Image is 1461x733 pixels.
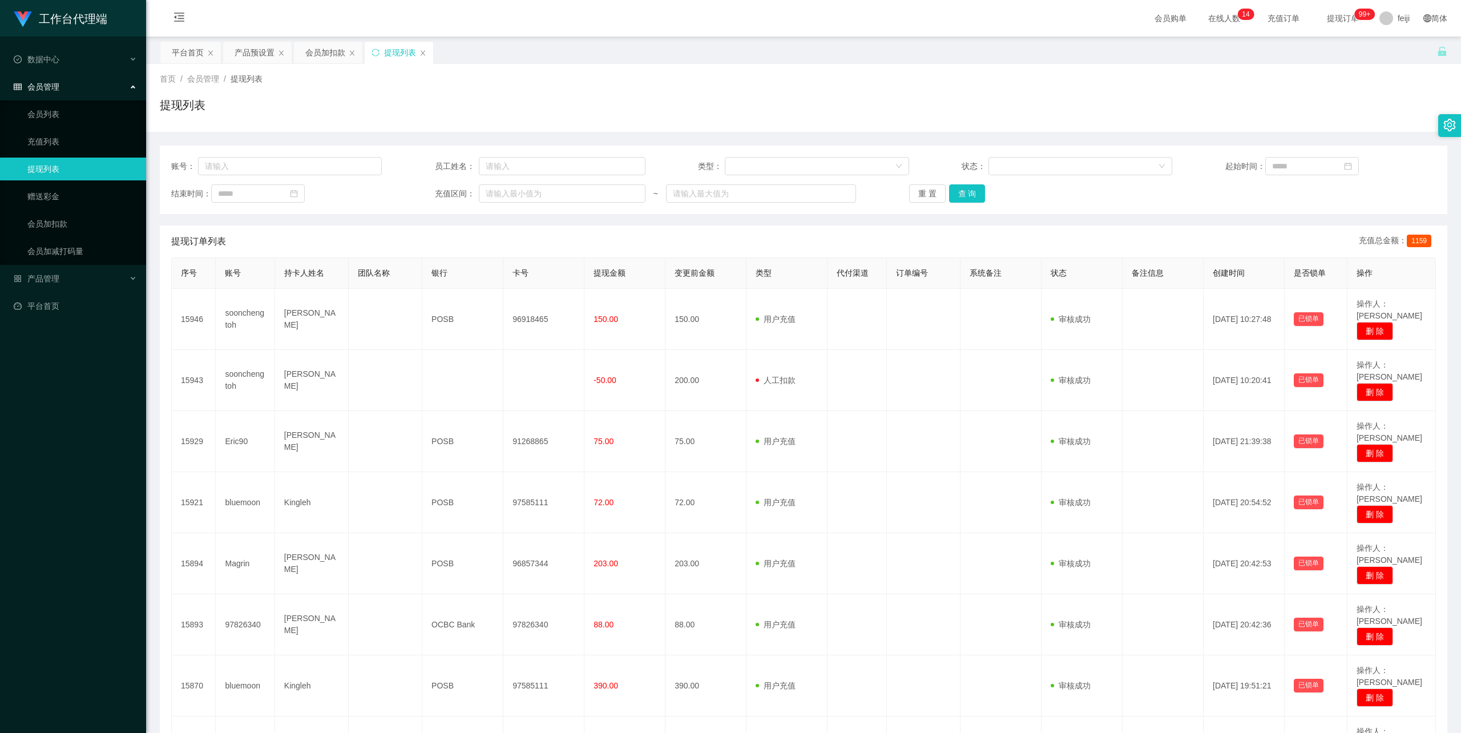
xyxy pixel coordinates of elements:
[1294,434,1323,448] button: 已锁单
[160,96,205,114] h1: 提现列表
[275,533,349,594] td: [PERSON_NAME]
[290,190,298,198] i: 图标: calendar
[1262,14,1305,22] span: 充值订单
[27,212,137,235] a: 会员加扣款
[1294,373,1323,387] button: 已锁单
[372,49,380,57] i: 图标: sync
[1357,627,1393,646] button: 删 除
[896,268,928,277] span: 订单编号
[1407,235,1431,247] span: 1159
[305,42,345,63] div: 会员加扣款
[422,594,503,655] td: OCBC Bank
[503,472,584,533] td: 97585111
[1294,618,1323,631] button: 已锁单
[422,655,503,716] td: POSB
[275,594,349,655] td: [PERSON_NAME]
[1051,681,1091,690] span: 审核成功
[756,437,796,446] span: 用户充值
[665,594,746,655] td: 88.00
[1204,655,1285,716] td: [DATE] 19:51:21
[27,240,137,263] a: 会员加减打码量
[181,268,197,277] span: 序号
[675,268,715,277] span: 变更前金额
[645,188,666,200] span: ~
[1294,496,1323,509] button: 已锁单
[27,158,137,180] a: 提现列表
[1242,9,1246,20] p: 1
[225,268,241,277] span: 账号
[503,655,584,716] td: 97585111
[665,655,746,716] td: 390.00
[284,268,324,277] span: 持卡人姓名
[756,268,772,277] span: 类型
[235,42,275,63] div: 产品预设置
[27,103,137,126] a: 会员列表
[1357,299,1422,320] span: 操作人：[PERSON_NAME]
[1204,411,1285,472] td: [DATE] 21:39:38
[1204,289,1285,350] td: [DATE] 10:27:48
[1051,559,1091,568] span: 审核成功
[1443,119,1456,131] i: 图标: setting
[207,50,214,57] i: 图标: close
[172,472,216,533] td: 15921
[27,130,137,153] a: 充值列表
[1051,620,1091,629] span: 审核成功
[275,411,349,472] td: [PERSON_NAME]
[171,160,198,172] span: 账号：
[949,184,986,203] button: 查 询
[180,74,183,83] span: /
[435,188,479,200] span: 充值区间：
[1321,14,1365,22] span: 提现订单
[666,184,856,203] input: 请输入最大值为
[756,498,796,507] span: 用户充值
[275,655,349,716] td: Kingleh
[1237,9,1254,20] sup: 14
[665,411,746,472] td: 75.00
[1357,605,1422,626] span: 操作人：[PERSON_NAME]
[172,289,216,350] td: 15946
[1202,14,1246,22] span: 在线人数
[1051,268,1067,277] span: 状态
[1051,437,1091,446] span: 审核成功
[1246,9,1250,20] p: 4
[1357,421,1422,442] span: 操作人：[PERSON_NAME]
[479,157,645,175] input: 请输入
[172,655,216,716] td: 15870
[1344,162,1352,170] i: 图标: calendar
[1437,46,1447,57] i: 图标: unlock
[14,14,107,23] a: 工作台代理端
[160,1,199,37] i: 图标: menu-fold
[1204,594,1285,655] td: [DATE] 20:42:36
[594,315,618,324] span: 150.00
[594,376,616,385] span: -50.00
[187,74,219,83] span: 会员管理
[594,498,614,507] span: 72.00
[895,163,902,171] i: 图标: down
[1051,376,1091,385] span: 审核成功
[422,472,503,533] td: POSB
[358,268,390,277] span: 团队名称
[1204,350,1285,411] td: [DATE] 10:20:41
[216,350,275,411] td: soonchengtoh
[1357,444,1393,462] button: 删 除
[224,74,226,83] span: /
[216,655,275,716] td: bluemoon
[435,160,479,172] span: 员工姓名：
[172,42,204,63] div: 平台首页
[216,289,275,350] td: soonchengtoh
[14,295,137,317] a: 图标: dashboard平台首页
[594,681,618,690] span: 390.00
[1294,679,1323,692] button: 已锁单
[216,533,275,594] td: Magrin
[503,289,584,350] td: 96918465
[349,50,356,57] i: 图标: close
[172,411,216,472] td: 15929
[1159,163,1165,171] i: 图标: down
[1357,543,1422,565] span: 操作人：[PERSON_NAME]
[1051,498,1091,507] span: 审核成功
[756,376,796,385] span: 人工扣款
[419,50,426,57] i: 图标: close
[594,268,625,277] span: 提现金额
[1225,160,1265,172] span: 起始时间：
[431,268,447,277] span: 银行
